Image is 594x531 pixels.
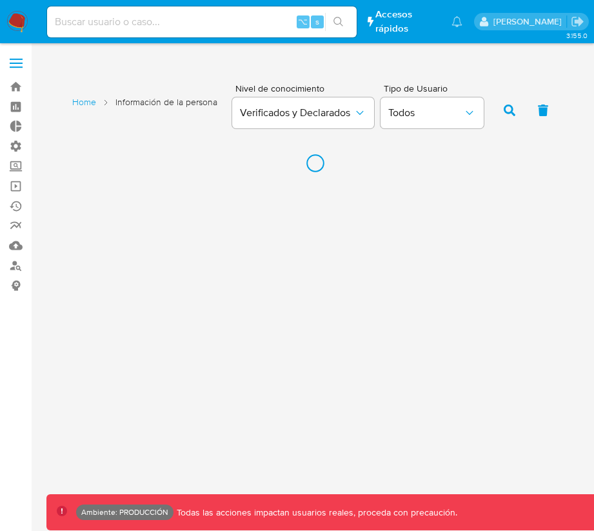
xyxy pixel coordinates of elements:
[384,84,487,93] span: Tipo de Usuario
[493,15,566,28] p: angelamaria.francopatino@mercadolibre.com.co
[451,16,462,27] a: Notificaciones
[72,91,217,127] nav: List of pages
[381,97,484,128] button: Todos
[47,14,357,30] input: Buscar usuario o caso...
[232,97,374,128] button: Verificados y Declarados
[571,15,584,28] a: Salir
[235,84,373,93] span: Nivel de conocimiento
[115,96,217,108] span: Información de la persona
[72,96,96,108] a: Home
[388,106,463,119] span: Todos
[298,15,308,28] span: ⌥
[81,510,168,515] p: Ambiente: PRODUCCIÓN
[240,106,353,119] span: Verificados y Declarados
[173,506,457,519] p: Todas las acciones impactan usuarios reales, proceda con precaución.
[315,15,319,28] span: s
[375,8,439,35] span: Accesos rápidos
[325,13,351,31] button: search-icon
